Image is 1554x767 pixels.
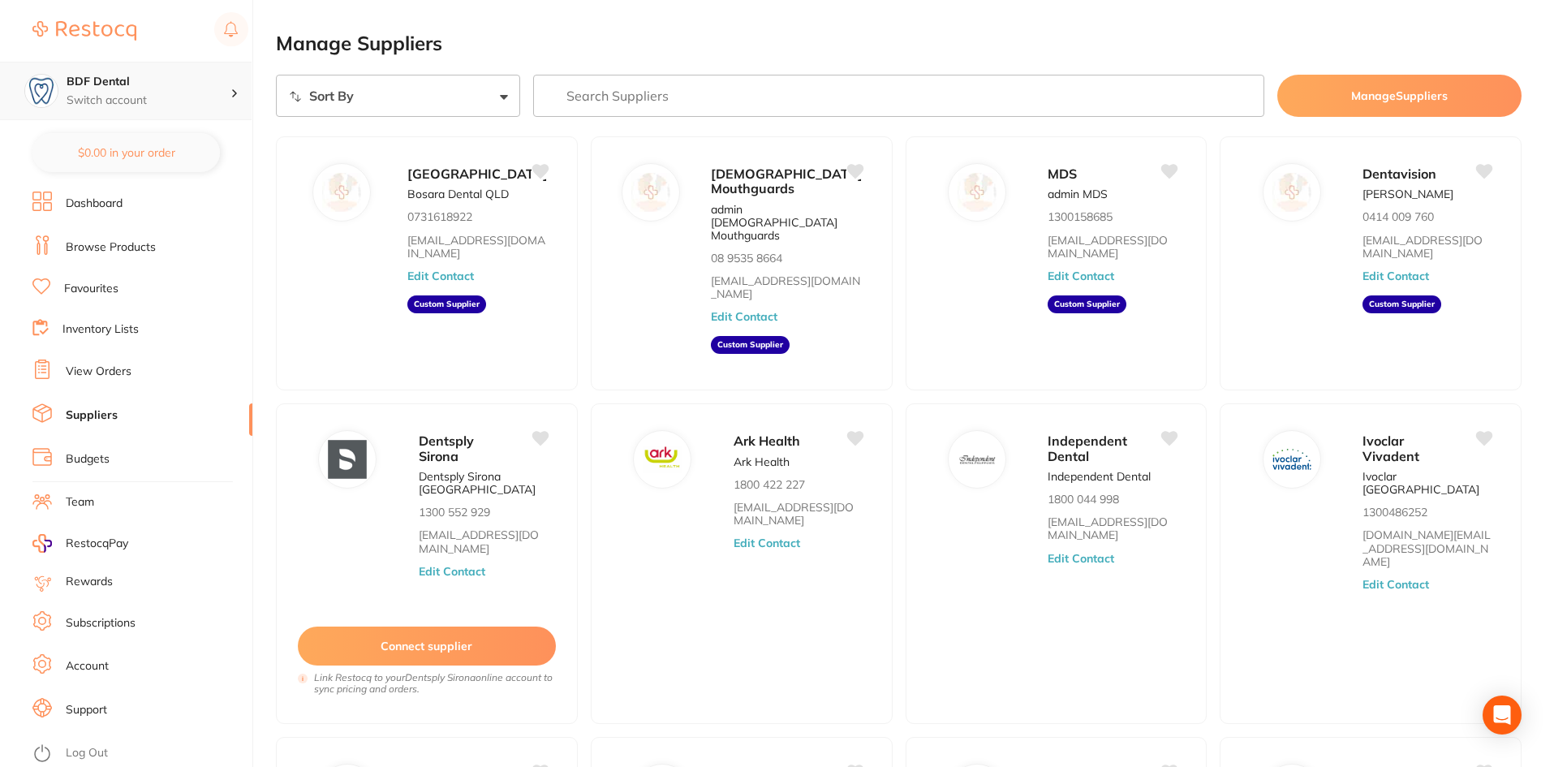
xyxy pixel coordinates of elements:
span: Dentavision [1362,166,1436,182]
aside: Custom Supplier [711,336,790,354]
img: Independent Dental [958,441,997,480]
a: Team [66,494,94,511]
span: Dentsply Sirona [419,433,474,463]
button: Edit Contact [1048,269,1114,282]
img: Dentsply Sirona [329,441,368,480]
a: [EMAIL_ADDRESS][DOMAIN_NAME] [407,234,548,260]
div: Open Intercom Messenger [1483,696,1522,735]
button: Edit Contact [711,310,777,323]
button: Edit Contact [734,536,800,549]
button: Log Out [32,741,248,767]
a: [EMAIL_ADDRESS][DOMAIN_NAME] [1048,515,1177,541]
p: 1800 044 998 [1048,493,1119,506]
p: Switch account [67,93,230,109]
input: Search Suppliers [533,75,1265,117]
aside: Custom Supplier [1048,295,1126,313]
img: Ark Health [643,441,682,480]
p: 0414 009 760 [1362,210,1434,223]
p: 0731618922 [407,210,472,223]
aside: Custom Supplier [407,295,486,313]
p: Ark Health [734,455,790,468]
img: Australian Mouthguards [631,173,670,212]
button: Edit Contact [407,269,474,282]
p: Bosara Dental QLD [407,187,509,200]
img: BDF Dental [25,75,58,107]
img: RestocqPay [32,534,52,553]
button: Edit Contact [419,565,485,578]
aside: Custom Supplier [1362,295,1441,313]
a: [DOMAIN_NAME][EMAIL_ADDRESS][DOMAIN_NAME] [1362,528,1492,567]
i: Link Restocq to your Dentsply Sirona online account to sync pricing and orders. [314,672,556,695]
span: MDS [1048,166,1077,182]
a: Account [66,658,109,674]
a: Dashboard [66,196,123,212]
p: [PERSON_NAME] [1362,187,1453,200]
a: Budgets [66,451,110,468]
a: Inventory Lists [62,321,139,338]
p: 08 9535 8664 [711,252,782,265]
button: Edit Contact [1362,578,1429,591]
a: [EMAIL_ADDRESS][DOMAIN_NAME] [419,528,548,554]
a: Support [66,702,107,718]
p: Independent Dental [1048,470,1151,483]
h4: BDF Dental [67,74,230,90]
a: Log Out [66,745,108,761]
img: Dentavision [1272,173,1311,212]
h2: Manage Suppliers [276,32,1522,55]
p: 1300 552 929 [419,506,490,519]
img: Bosara Dental Laboratory [323,173,362,212]
button: Edit Contact [1048,552,1114,565]
a: Favourites [64,281,118,297]
img: MDS [958,173,997,212]
a: RestocqPay [32,534,128,553]
button: $0.00 in your order [32,133,220,172]
button: Edit Contact [1362,269,1429,282]
a: [EMAIL_ADDRESS][DOMAIN_NAME] [1048,234,1177,260]
span: [DEMOGRAPHIC_DATA] Mouthguards [711,166,863,196]
img: Ivoclar Vivadent [1272,441,1311,480]
a: [EMAIL_ADDRESS][DOMAIN_NAME] [734,501,863,527]
a: Browse Products [66,239,156,256]
p: 1300158685 [1048,210,1113,223]
span: RestocqPay [66,536,128,552]
p: Ivoclar [GEOGRAPHIC_DATA] [1362,470,1492,496]
a: Rewards [66,574,113,590]
p: admin MDS [1048,187,1108,200]
a: Suppliers [66,407,118,424]
span: Ivoclar Vivadent [1362,433,1419,463]
p: Dentsply Sirona [GEOGRAPHIC_DATA] [419,470,548,496]
a: Restocq Logo [32,12,136,50]
img: Restocq Logo [32,21,136,41]
p: 1800 422 227 [734,478,805,491]
a: View Orders [66,364,131,380]
p: 1300486252 [1362,506,1427,519]
span: [GEOGRAPHIC_DATA] [407,166,548,182]
a: [EMAIL_ADDRESS][DOMAIN_NAME] [711,274,863,300]
span: Ark Health [734,433,800,449]
a: [EMAIL_ADDRESS][DOMAIN_NAME] [1362,234,1492,260]
a: Subscriptions [66,615,136,631]
button: Connect supplier [298,627,556,666]
span: Independent Dental [1048,433,1127,463]
p: admin [DEMOGRAPHIC_DATA] Mouthguards [711,203,863,242]
button: ManageSuppliers [1277,75,1522,117]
